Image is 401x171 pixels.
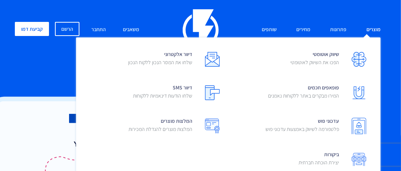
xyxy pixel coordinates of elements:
p: שלחו את המסר הנכון ללקוח הנכון [128,59,192,66]
p: שלחו הודעות דינאמיות ללקוחות [133,92,192,99]
a: מוצרים [361,22,386,38]
span: שיווק אוטומטי [290,49,339,70]
a: שותפים [256,22,282,38]
a: המלצות מוצריםהמלצות מוצרים להגדלת המכירות [82,110,228,143]
a: דיוור אלקטרונישלחו את המסר הנכון ללקוח הנכון [82,43,228,76]
span: פופאפים חכמים [268,82,339,103]
a: קביעת דמו [15,22,49,36]
p: פלטפורמה לשיווק באמצעות עדכוני פוש [265,125,339,133]
a: עדכוני פושפלטפורמה לשיווק באמצעות עדכוני פוש [228,110,375,143]
a: דיוור SMSשלחו הודעות דינאמיות ללקוחות [82,76,228,110]
p: המירו מבקרים באתר ללקוחות נאמנים [268,92,339,99]
span: דיוור אלקטרוני [128,49,192,70]
span: עדכוני פוש [265,115,339,137]
p: הפכו את השיווק לאוטומטי [290,59,339,66]
span: דיוור SMS [133,82,192,103]
span: המלצות מוצרים [128,115,192,137]
a: הרשם [55,22,79,36]
a: התחבר [86,22,111,38]
a: פופאפים חכמיםהמירו מבקרים באתר ללקוחות נאמנים [228,76,375,110]
a: משאבים [117,22,145,38]
p: יצירת הוכחה חברתית [299,159,339,166]
p: המלצות מוצרים להגדלת המכירות [128,125,192,133]
a: שיווק אוטומטיהפכו את השיווק לאוטומטי [228,43,375,76]
a: מחירים [291,22,316,38]
span: ביקורות [299,149,339,170]
a: פתרונות [325,22,352,38]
